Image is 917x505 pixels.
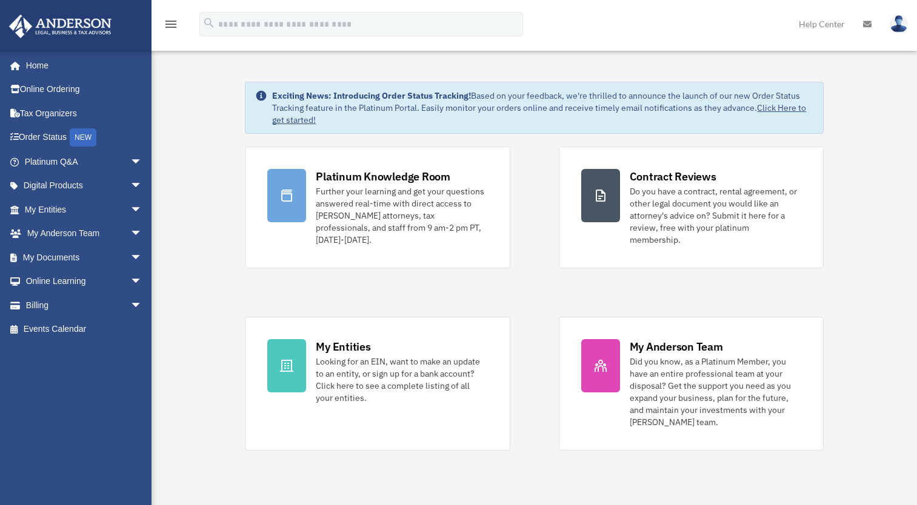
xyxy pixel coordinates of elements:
div: Do you have a contract, rental agreement, or other legal document you would like an attorney's ad... [630,185,801,246]
div: My Anderson Team [630,339,723,354]
a: Platinum Knowledge Room Further your learning and get your questions answered real-time with dire... [245,147,510,268]
img: Anderson Advisors Platinum Portal [5,15,115,38]
span: arrow_drop_down [130,174,155,199]
img: User Pic [890,15,908,33]
a: Click Here to get started! [272,102,806,125]
a: Online Learningarrow_drop_down [8,269,161,294]
div: Did you know, as a Platinum Member, you have an entire professional team at your disposal? Get th... [630,355,801,428]
div: My Entities [316,339,370,354]
i: search [202,16,216,30]
span: arrow_drop_down [130,222,155,246]
a: Billingarrow_drop_down [8,293,161,317]
div: Looking for an EIN, want to make an update to an entity, or sign up for a bank account? Click her... [316,355,487,404]
span: arrow_drop_down [130,150,155,174]
a: Home [8,53,155,78]
a: My Anderson Team Did you know, as a Platinum Member, you have an entire professional team at your... [559,317,824,451]
div: Based on your feedback, we're thrilled to announce the launch of our new Order Status Tracking fe... [272,90,813,126]
span: arrow_drop_down [130,293,155,318]
a: menu [164,21,178,31]
div: NEW [70,128,96,147]
a: My Anderson Teamarrow_drop_down [8,222,161,246]
a: Order StatusNEW [8,125,161,150]
a: My Documentsarrow_drop_down [8,245,161,269]
span: arrow_drop_down [130,197,155,222]
a: Online Ordering [8,78,161,102]
div: Contract Reviews [630,169,716,184]
a: Platinum Q&Aarrow_drop_down [8,150,161,174]
div: Platinum Knowledge Room [316,169,450,184]
a: Digital Productsarrow_drop_down [8,174,161,198]
a: Events Calendar [8,317,161,342]
div: Further your learning and get your questions answered real-time with direct access to [PERSON_NAM... [316,185,487,246]
i: menu [164,17,178,31]
a: My Entities Looking for an EIN, want to make an update to an entity, or sign up for a bank accoun... [245,317,510,451]
span: arrow_drop_down [130,269,155,294]
a: My Entitiesarrow_drop_down [8,197,161,222]
strong: Exciting News: Introducing Order Status Tracking! [272,90,471,101]
a: Contract Reviews Do you have a contract, rental agreement, or other legal document you would like... [559,147,824,268]
a: Tax Organizers [8,101,161,125]
span: arrow_drop_down [130,245,155,270]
